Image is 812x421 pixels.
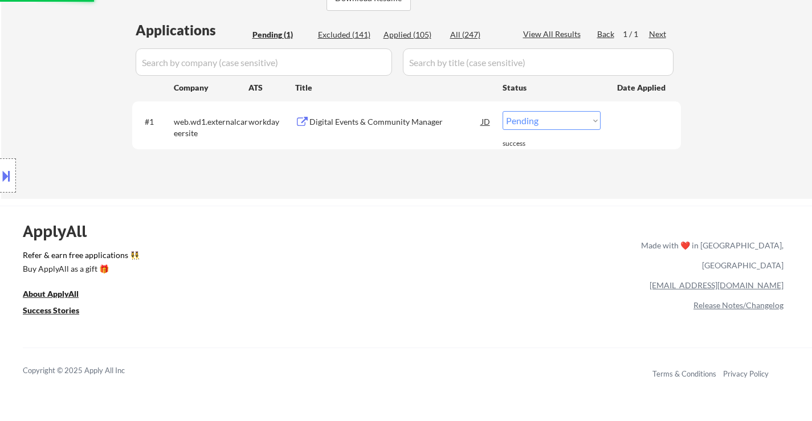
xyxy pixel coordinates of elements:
[503,139,548,149] div: success
[636,235,784,275] div: Made with ❤️ in [GEOGRAPHIC_DATA], [GEOGRAPHIC_DATA]
[450,29,507,40] div: All (247)
[174,82,248,93] div: Company
[318,29,375,40] div: Excluded (141)
[723,369,769,378] a: Privacy Policy
[23,251,403,263] a: Refer & earn free applications 👯‍♀️
[248,116,295,128] div: workday
[693,300,784,310] a: Release Notes/Changelog
[23,289,79,299] u: About ApplyAll
[383,29,440,40] div: Applied (105)
[248,82,295,93] div: ATS
[23,288,95,303] a: About ApplyAll
[503,77,601,97] div: Status
[480,111,492,132] div: JD
[623,28,649,40] div: 1 / 1
[652,369,716,378] a: Terms & Conditions
[309,116,482,128] div: Digital Events & Community Manager
[597,28,615,40] div: Back
[136,23,248,37] div: Applications
[617,82,667,93] div: Date Applied
[23,365,154,377] div: Copyright © 2025 Apply All Inc
[136,48,392,76] input: Search by company (case sensitive)
[403,48,674,76] input: Search by title (case sensitive)
[23,305,79,315] u: Success Stories
[295,82,492,93] div: Title
[523,28,584,40] div: View All Results
[252,29,309,40] div: Pending (1)
[649,28,667,40] div: Next
[23,305,95,319] a: Success Stories
[650,280,784,290] a: [EMAIL_ADDRESS][DOMAIN_NAME]
[174,116,248,138] div: web.wd1.externalcareersite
